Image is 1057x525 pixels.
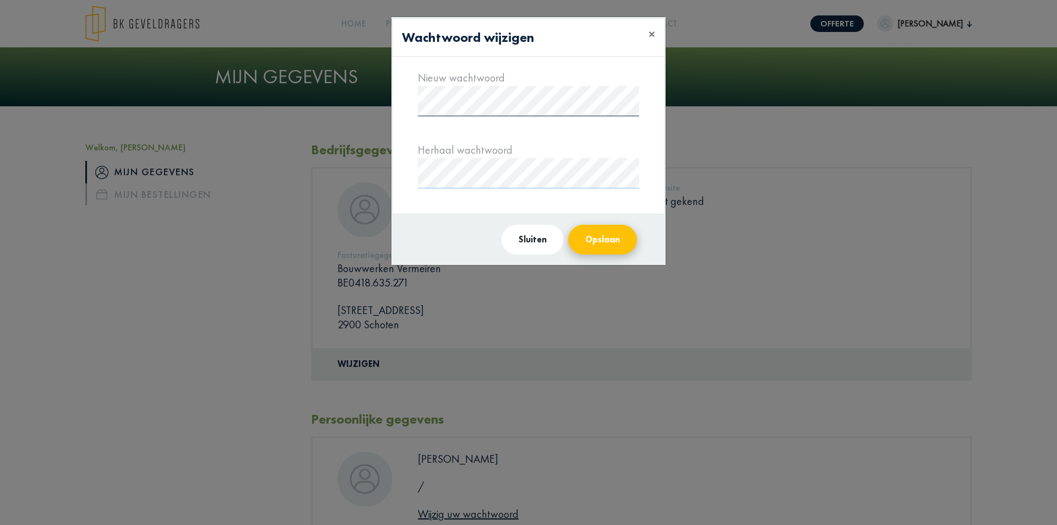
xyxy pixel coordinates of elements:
[502,225,564,255] button: Sluiten
[568,225,637,255] button: Opslaan
[640,19,664,50] button: Close
[418,71,505,85] label: Nieuw wachtwoord
[402,28,534,47] h4: Wachtwoord wijzigen
[649,25,655,42] span: ×
[418,143,513,157] label: Herhaal wachtwoord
